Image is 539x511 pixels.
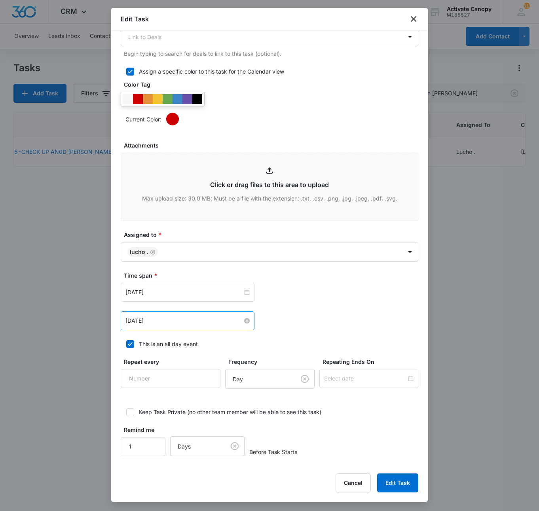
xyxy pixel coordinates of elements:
[143,94,153,104] div: #e69138
[148,249,156,255] div: Remove Lucho .
[139,340,198,348] div: This is an all day event
[377,473,418,492] button: Edit Task
[121,14,149,24] h1: Edit Task
[121,437,165,456] input: Number
[124,141,421,150] label: Attachments
[409,14,418,24] button: close
[139,67,284,76] div: Assign a specific color to this task for the Calendar view
[123,94,133,104] div: #F6F6F6
[163,94,173,104] div: #6aa84f
[298,373,311,385] button: Clear
[124,80,421,89] label: Color Tag
[125,288,243,297] input: Aug 11, 2025
[228,440,241,452] button: Clear
[130,249,148,255] div: Lucho .
[133,94,143,104] div: #CC0000
[249,448,297,456] span: Before Task Starts
[124,49,418,58] p: Begin typing to search for deals to link to this task (optional).
[125,316,243,325] input: Aug 11, 2025
[153,94,163,104] div: #f1c232
[139,408,321,416] div: Keep Task Private (no other team member will be able to see this task)
[192,94,202,104] div: #000000
[124,358,224,366] label: Repeat every
[124,231,421,239] label: Assigned to
[121,369,220,388] input: Number
[323,358,421,366] label: Repeating Ends On
[173,94,182,104] div: #3d85c6
[228,358,318,366] label: Frequency
[336,473,371,492] button: Cancel
[124,271,421,280] label: Time span
[124,426,169,434] label: Remind me
[244,318,250,324] span: close-circle
[182,94,192,104] div: #674ea7
[324,374,406,383] input: Select date
[125,115,161,123] p: Current Color:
